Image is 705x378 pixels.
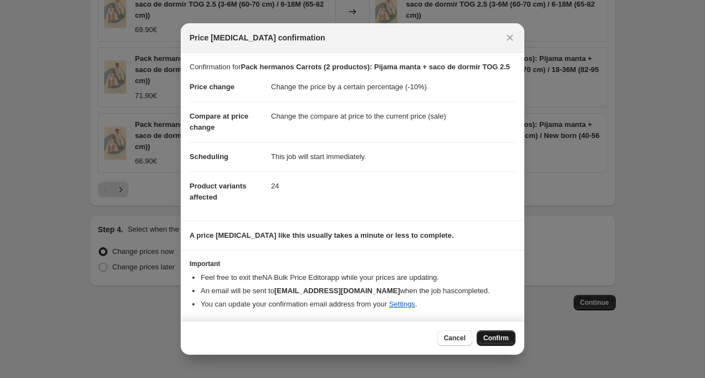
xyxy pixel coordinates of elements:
[190,152,228,161] span: Scheduling
[190,83,234,91] span: Price change
[190,182,247,201] span: Product variants affected
[201,272,515,283] li: Feel free to exit the NA Bulk Price Editor app while your prices are updating.
[190,231,454,239] b: A price [MEDICAL_DATA] like this usually takes a minute or less to complete.
[201,285,515,297] li: An email will be sent to when the job has completed .
[437,330,472,346] button: Cancel
[444,334,466,343] span: Cancel
[201,299,515,310] li: You can update your confirmation email address from your .
[271,73,515,101] dd: Change the price by a certain percentage (-10%)
[190,62,515,73] p: Confirmation for
[274,287,400,295] b: [EMAIL_ADDRESS][DOMAIN_NAME]
[190,112,248,131] span: Compare at price change
[190,259,515,268] h3: Important
[477,330,515,346] button: Confirm
[241,63,510,71] b: Pack hermanos Carrots (2 productos): Pijama manta + saco de dormir TOG 2.5
[483,334,509,343] span: Confirm
[271,101,515,131] dd: Change the compare at price to the current price (sale)
[271,142,515,171] dd: This job will start immediately.
[271,171,515,201] dd: 24
[389,300,415,308] a: Settings
[190,32,325,43] span: Price [MEDICAL_DATA] confirmation
[502,30,518,45] button: Close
